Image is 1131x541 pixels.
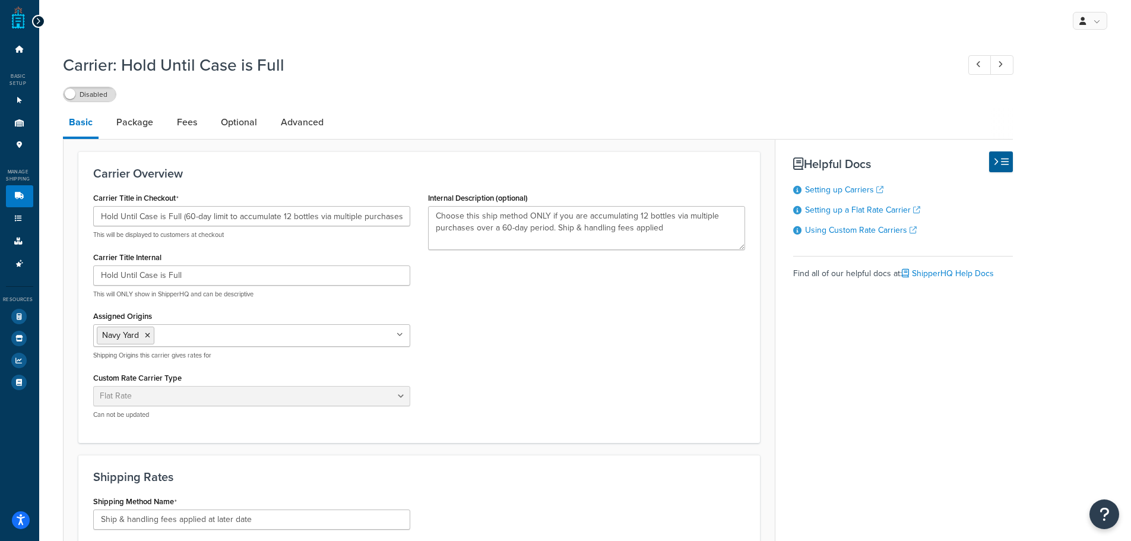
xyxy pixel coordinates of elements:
h1: Carrier: Hold Until Case is Full [63,53,946,77]
li: Marketplace [6,328,33,349]
li: Dashboard [6,39,33,61]
a: Fees [171,108,203,137]
button: Hide Help Docs [989,151,1013,172]
label: Custom Rate Carrier Type [93,374,182,382]
li: Advanced Features [6,253,33,275]
a: Previous Record [968,55,991,75]
a: Using Custom Rate Carriers [805,224,917,236]
a: Basic [63,108,99,139]
h3: Helpful Docs [793,157,1013,170]
a: Setting up a Flat Rate Carrier [805,204,920,216]
button: Open Resource Center [1089,499,1119,529]
label: Internal Description (optional) [428,194,528,203]
a: Optional [215,108,263,137]
a: Package [110,108,159,137]
h3: Shipping Rates [93,470,745,483]
p: This will ONLY show in ShipperHQ and can be descriptive [93,290,410,299]
label: Assigned Origins [93,312,152,321]
li: Analytics [6,350,33,371]
li: Origins [6,112,33,134]
p: Shipping Origins this carrier gives rates for [93,351,410,360]
div: Find all of our helpful docs at: [793,256,1013,282]
li: Boxes [6,230,33,252]
p: This will be displayed to customers at checkout [93,230,410,239]
a: Next Record [990,55,1013,75]
label: Carrier Title in Checkout [93,194,179,203]
label: Carrier Title Internal [93,253,161,262]
li: Carriers [6,185,33,207]
p: Can not be updated [93,410,410,419]
h3: Carrier Overview [93,167,745,180]
textarea: Choose this ship method ONLY if you are accumulating 12 bottles via multiple purchases over a 60-... [428,206,745,250]
li: Pickup Locations [6,134,33,156]
li: Test Your Rates [6,306,33,327]
a: Setting up Carriers [805,184,883,196]
span: Navy Yard [102,329,139,341]
li: Help Docs [6,372,33,393]
li: Websites [6,90,33,112]
a: ShipperHQ Help Docs [902,267,994,280]
li: Shipping Rules [6,208,33,230]
a: Advanced [275,108,330,137]
label: Shipping Method Name [93,497,177,507]
label: Disabled [64,87,116,102]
